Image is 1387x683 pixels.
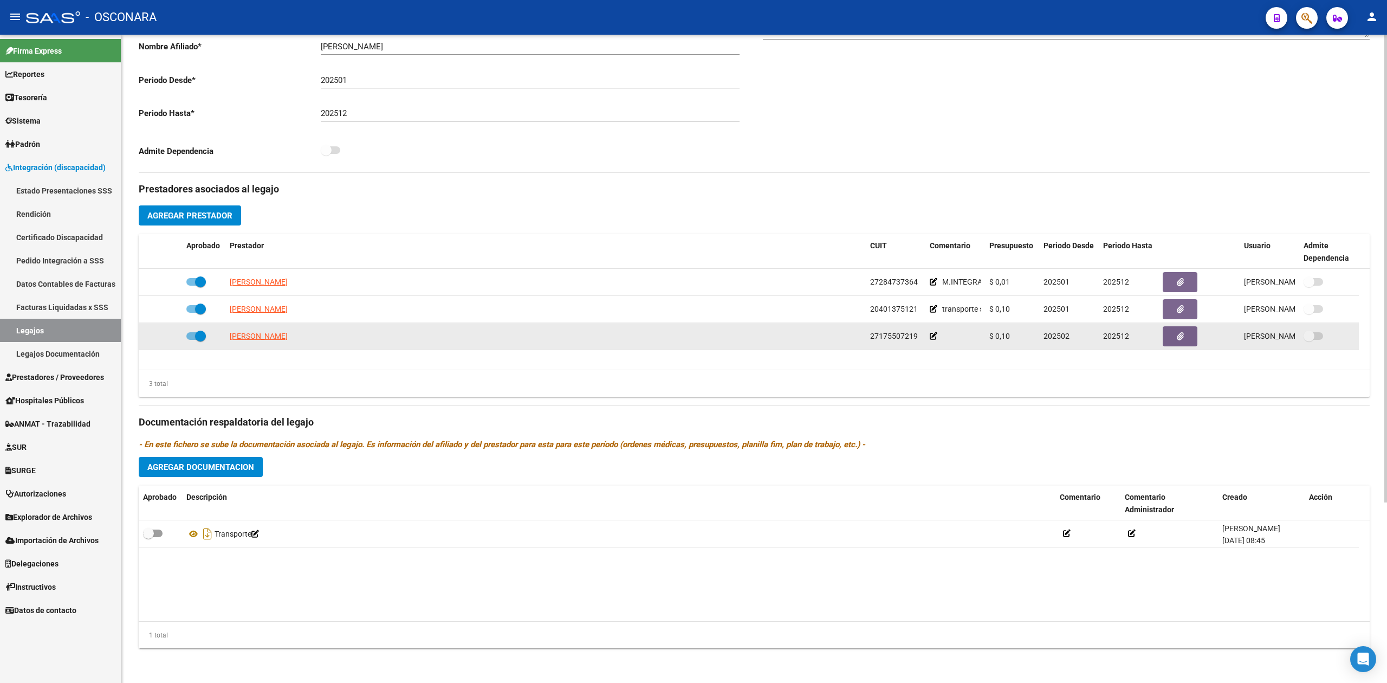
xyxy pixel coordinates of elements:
span: Delegaciones [5,558,59,570]
span: Importación de Archivos [5,534,99,546]
span: Comentario [930,241,970,250]
datatable-header-cell: Periodo Hasta [1099,234,1158,270]
span: 27175507219 [870,332,918,340]
span: Agregar Prestador [147,211,232,221]
span: Tesorería [5,92,47,104]
span: [PERSON_NAME] [1222,524,1280,533]
span: Aprobado [186,241,220,250]
span: Acción [1309,493,1332,501]
i: Descargar documento [200,525,215,543]
span: SUR [5,441,27,453]
span: Hospitales Públicos [5,395,84,407]
span: Creado [1222,493,1247,501]
span: [PERSON_NAME] [230,278,288,286]
span: ANMAT - Trazabilidad [5,418,90,430]
span: Explorador de Archivos [5,511,92,523]
datatable-header-cell: Periodo Desde [1039,234,1099,270]
span: Presupuesto [989,241,1033,250]
div: Transporte [186,525,1051,543]
datatable-header-cell: Descripción [182,486,1055,521]
span: [PERSON_NAME] [230,305,288,313]
datatable-header-cell: Prestador [225,234,866,270]
i: - En este fichero se sube la documentación asociada al legajo. Es información del afiliado y del ... [139,440,865,449]
datatable-header-cell: Usuario [1240,234,1299,270]
span: Instructivos [5,581,56,593]
span: Firma Express [5,45,62,57]
datatable-header-cell: Admite Dependencia [1299,234,1359,270]
span: Padrón [5,138,40,150]
datatable-header-cell: CUIT [866,234,925,270]
p: Admite Dependencia [139,145,321,157]
span: Prestadores / Proveedores [5,371,104,383]
span: 20401375121 [870,305,918,313]
p: Periodo Hasta [139,107,321,119]
span: Datos de contacto [5,604,76,616]
span: Comentario [1060,493,1100,501]
span: [PERSON_NAME] [DATE] [1244,278,1329,286]
mat-icon: menu [9,10,22,23]
span: $ 0,10 [989,332,1010,340]
span: Descripción [186,493,227,501]
h3: Prestadores asociados al legajo [139,182,1370,197]
span: transporte sin dependencia [942,305,1034,313]
span: 202501 [1044,305,1070,313]
span: 202512 [1103,278,1129,286]
span: Integración (discapacidad) [5,162,106,173]
datatable-header-cell: Comentario [1055,486,1120,521]
span: 202512 [1103,332,1129,340]
div: 3 total [139,378,168,390]
span: [PERSON_NAME] [230,332,288,340]
datatable-header-cell: Comentario Administrador [1120,486,1218,521]
span: [PERSON_NAME] [DATE] [1244,332,1329,340]
span: Sistema [5,115,41,127]
button: Agregar Documentacion [139,457,263,477]
span: $ 0,10 [989,305,1010,313]
span: Comentario Administrador [1125,493,1174,514]
datatable-header-cell: Presupuesto [985,234,1039,270]
datatable-header-cell: Aprobado [139,486,182,521]
span: Periodo Hasta [1103,241,1152,250]
div: 1 total [139,629,168,641]
span: [PERSON_NAME] [DATE] [1244,305,1329,313]
span: - OSCONARA [86,5,157,29]
h3: Documentación respaldatoria del legajo [139,415,1370,430]
div: Open Intercom Messenger [1350,646,1376,672]
span: M.INTEGRAL INTENSIVO [942,278,1027,286]
span: Reportes [5,68,44,80]
span: Admite Dependencia [1304,241,1349,262]
span: Aprobado [143,493,177,501]
p: Nombre Afiliado [139,41,321,53]
datatable-header-cell: Acción [1305,486,1359,521]
span: $ 0,01 [989,278,1010,286]
span: Periodo Desde [1044,241,1094,250]
span: Prestador [230,241,264,250]
span: Usuario [1244,241,1271,250]
p: Periodo Desde [139,74,321,86]
mat-icon: person [1365,10,1378,23]
span: 202512 [1103,305,1129,313]
span: Agregar Documentacion [147,462,254,472]
span: 202502 [1044,332,1070,340]
datatable-header-cell: Creado [1218,486,1305,521]
span: 202501 [1044,278,1070,286]
span: [DATE] 08:45 [1222,536,1265,545]
datatable-header-cell: Aprobado [182,234,225,270]
button: Agregar Prestador [139,205,241,225]
span: CUIT [870,241,887,250]
span: 27284737364 [870,278,918,286]
span: SURGE [5,465,36,476]
span: Autorizaciones [5,488,66,500]
datatable-header-cell: Comentario [925,234,985,270]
